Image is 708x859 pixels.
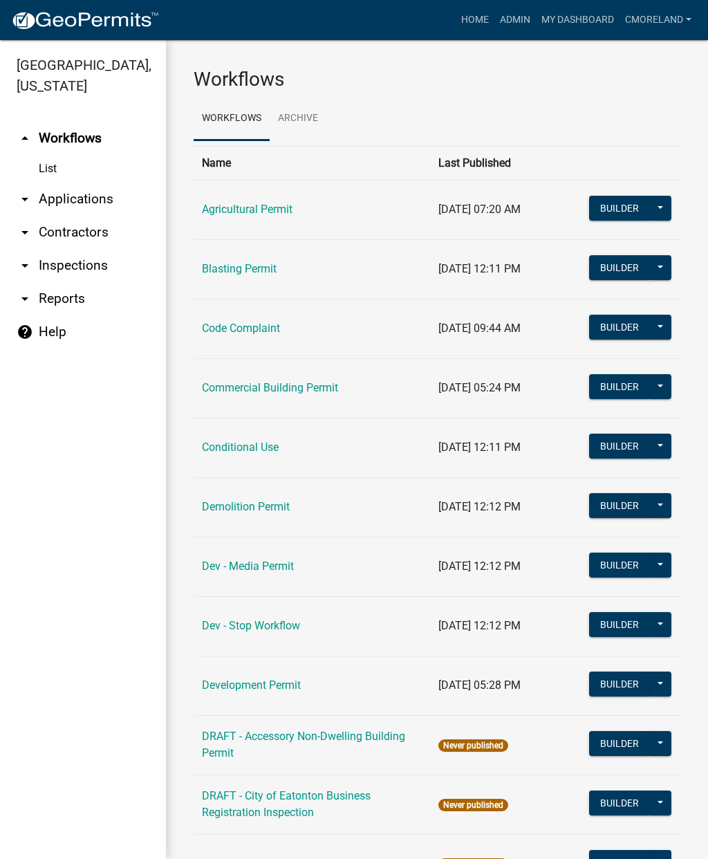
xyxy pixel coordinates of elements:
i: arrow_drop_down [17,257,33,274]
span: Never published [438,739,508,752]
a: My Dashboard [536,7,619,33]
i: arrow_drop_up [17,130,33,147]
a: Code Complaint [202,322,280,335]
button: Builder [589,196,650,221]
a: Blasting Permit [202,262,277,275]
span: Never published [438,799,508,811]
button: Builder [589,374,650,399]
a: Development Permit [202,678,301,692]
span: [DATE] 12:12 PM [438,560,521,573]
button: Builder [589,553,650,578]
a: Home [456,7,494,33]
button: Builder [589,255,650,280]
span: [DATE] 12:11 PM [438,262,521,275]
a: Dev - Media Permit [202,560,294,573]
button: Builder [589,731,650,756]
button: Builder [589,434,650,459]
a: Workflows [194,97,270,141]
button: Builder [589,315,650,340]
a: Dev - Stop Workflow [202,619,300,632]
span: [DATE] 09:44 AM [438,322,521,335]
span: [DATE] 05:28 PM [438,678,521,692]
button: Builder [589,672,650,696]
a: DRAFT - Accessory Non-Dwelling Building Permit [202,730,405,759]
i: arrow_drop_down [17,224,33,241]
a: Demolition Permit [202,500,290,513]
span: [DATE] 12:11 PM [438,441,521,454]
a: Conditional Use [202,441,279,454]
th: Last Published [430,146,580,180]
button: Builder [589,791,650,815]
i: arrow_drop_down [17,290,33,307]
h3: Workflows [194,68,680,91]
span: [DATE] 12:12 PM [438,500,521,513]
button: Builder [589,493,650,518]
a: Archive [270,97,326,141]
i: arrow_drop_down [17,191,33,207]
span: [DATE] 05:24 PM [438,381,521,394]
a: cmoreland [619,7,697,33]
span: [DATE] 12:12 PM [438,619,521,632]
a: Agricultural Permit [202,203,292,216]
span: [DATE] 07:20 AM [438,203,521,216]
a: Admin [494,7,536,33]
th: Name [194,146,430,180]
button: Builder [589,612,650,637]
i: help [17,324,33,340]
a: DRAFT - City of Eatonton Business Registration Inspection [202,789,371,819]
a: Commercial Building Permit [202,381,338,394]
